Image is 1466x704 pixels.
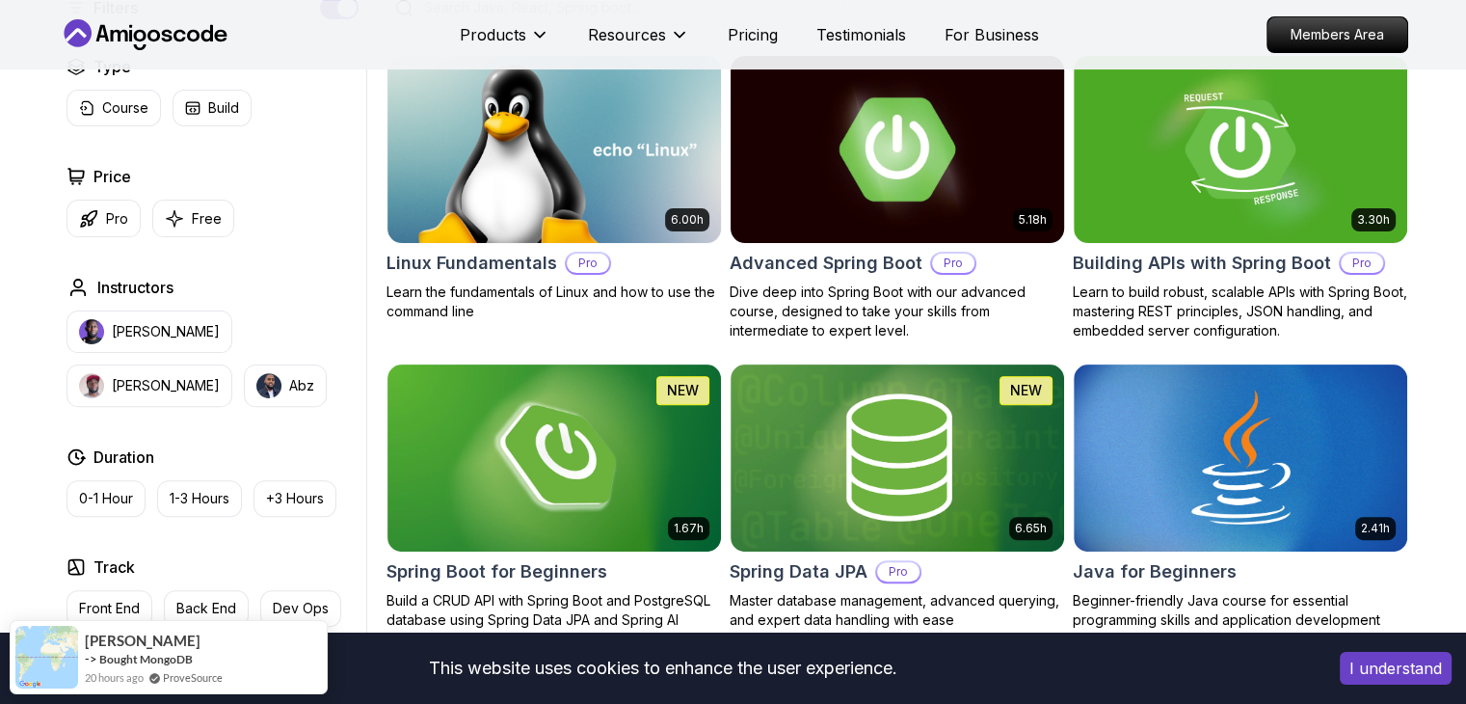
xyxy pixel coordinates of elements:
[164,590,249,627] button: Back End
[99,652,193,666] a: Bought MongoDB
[588,23,689,62] button: Resources
[102,98,148,118] p: Course
[674,521,704,536] p: 1.67h
[79,599,140,618] p: Front End
[386,364,722,630] a: Spring Boot for Beginners card1.67hNEWSpring Boot for BeginnersBuild a CRUD API with Spring Boot ...
[1010,381,1042,400] p: NEW
[192,209,222,229] p: Free
[14,647,1311,690] div: This website uses cookies to enhance the user experience.
[97,276,173,299] h2: Instructors
[387,365,721,552] img: Spring Boot for Beginners card
[588,23,666,46] p: Resources
[253,480,336,517] button: +3 Hours
[730,364,1065,630] a: Spring Data JPA card6.65hNEWSpring Data JPAProMaster database management, advanced querying, and ...
[1267,17,1407,52] p: Members Area
[157,480,242,517] button: 1-3 Hours
[67,311,232,353] button: instructor img[PERSON_NAME]
[1073,250,1331,277] h2: Building APIs with Spring Boot
[730,558,867,585] h2: Spring Data JPA
[67,200,141,237] button: Pro
[289,376,314,395] p: Abz
[85,651,97,666] span: ->
[1361,521,1390,536] p: 2.41h
[163,669,223,686] a: ProveSource
[273,599,329,618] p: Dev Ops
[877,562,920,582] p: Pro
[1341,254,1383,273] p: Pro
[244,365,327,407] button: instructor imgAbz
[176,599,236,618] p: Back End
[460,23,549,62] button: Products
[722,51,1072,247] img: Advanced Spring Boot card
[932,254,974,273] p: Pro
[730,250,922,277] h2: Advanced Spring Boot
[93,165,131,188] h2: Price
[728,23,778,46] a: Pricing
[85,669,144,686] span: 20 hours ago
[67,365,232,407] button: instructor img[PERSON_NAME]
[152,200,234,237] button: Free
[386,250,557,277] h2: Linux Fundamentals
[1357,212,1390,228] p: 3.30h
[208,98,239,118] p: Build
[1266,16,1408,53] a: Members Area
[1073,283,1408,340] p: Learn to build robust, scalable APIs with Spring Boot, mastering REST principles, JSON handling, ...
[386,55,722,321] a: Linux Fundamentals card6.00hLinux FundamentalsProLearn the fundamentals of Linux and how to use t...
[1073,55,1408,340] a: Building APIs with Spring Boot card3.30hBuilding APIs with Spring BootProLearn to build robust, s...
[85,633,200,649] span: [PERSON_NAME]
[112,322,220,341] p: [PERSON_NAME]
[112,376,220,395] p: [PERSON_NAME]
[67,480,146,517] button: 0-1 Hour
[266,489,324,508] p: +3 Hours
[67,90,161,126] button: Course
[386,591,722,630] p: Build a CRUD API with Spring Boot and PostgreSQL database using Spring Data JPA and Spring AI
[667,381,699,400] p: NEW
[386,283,722,321] p: Learn the fundamentals of Linux and how to use the command line
[106,209,128,229] p: Pro
[567,254,609,273] p: Pro
[731,365,1064,552] img: Spring Data JPA card
[1074,56,1407,243] img: Building APIs with Spring Boot card
[1073,558,1237,585] h2: Java for Beginners
[1073,591,1408,630] p: Beginner-friendly Java course for essential programming skills and application development
[256,373,281,398] img: instructor img
[260,590,341,627] button: Dev Ops
[1073,364,1408,630] a: Java for Beginners card2.41hJava for BeginnersBeginner-friendly Java course for essential program...
[1015,521,1047,536] p: 6.65h
[945,23,1039,46] a: For Business
[386,558,607,585] h2: Spring Boot for Beginners
[93,555,135,579] h2: Track
[730,283,1065,340] p: Dive deep into Spring Boot with our advanced course, designed to take your skills from intermedia...
[1019,212,1047,228] p: 5.18h
[730,591,1065,630] p: Master database management, advanced querying, and expert data handling with ease
[1340,652,1452,685] button: Accept cookies
[67,590,152,627] button: Front End
[730,55,1065,340] a: Advanced Spring Boot card5.18hAdvanced Spring BootProDive deep into Spring Boot with our advanced...
[671,212,704,228] p: 6.00h
[460,23,526,46] p: Products
[79,489,133,508] p: 0-1 Hour
[15,626,78,689] img: provesource social proof notification image
[816,23,906,46] a: Testimonials
[387,56,721,243] img: Linux Fundamentals card
[1074,365,1407,552] img: Java for Beginners card
[79,319,104,344] img: instructor img
[93,446,154,469] h2: Duration
[170,489,229,508] p: 1-3 Hours
[173,90,252,126] button: Build
[79,373,104,398] img: instructor img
